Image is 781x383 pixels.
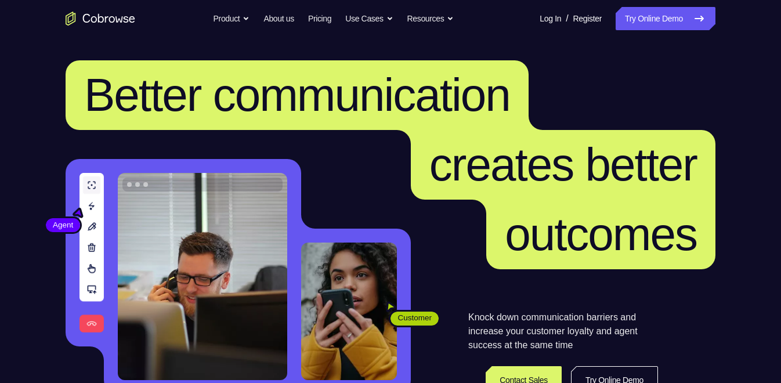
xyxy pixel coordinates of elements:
span: outcomes [505,208,697,260]
img: A customer holding their phone [301,243,397,380]
a: Go to the home page [66,12,135,26]
a: Try Online Demo [616,7,715,30]
a: Log In [540,7,561,30]
p: Knock down communication barriers and increase your customer loyalty and agent success at the sam... [468,310,658,352]
a: Register [573,7,602,30]
a: About us [263,7,294,30]
img: A customer support agent talking on the phone [118,173,287,380]
span: Better communication [84,69,510,121]
button: Use Cases [345,7,393,30]
span: / [566,12,568,26]
button: Product [214,7,250,30]
a: Pricing [308,7,331,30]
span: creates better [429,139,697,190]
button: Resources [407,7,454,30]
